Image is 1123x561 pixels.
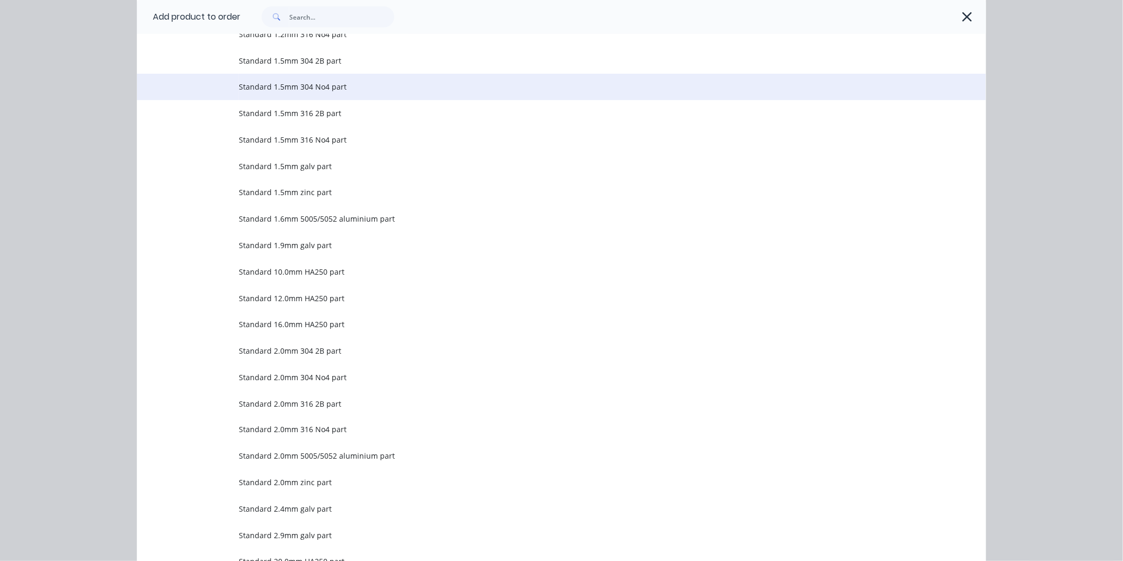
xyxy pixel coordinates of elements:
span: Standard 1.6mm 5005/5052 aluminium part [239,213,836,224]
input: Search... [289,6,394,28]
span: Standard 2.0mm 316 No4 part [239,424,836,435]
span: Standard 2.0mm 304 No4 part [239,372,836,383]
span: Standard 12.0mm HA250 part [239,293,836,304]
span: Standard 2.9mm galv part [239,530,836,541]
span: Standard 10.0mm HA250 part [239,266,836,277]
span: Standard 1.5mm galv part [239,161,836,172]
span: Standard 1.5mm 316 No4 part [239,134,836,145]
span: Standard 2.0mm 5005/5052 aluminium part [239,451,836,462]
span: Standard 2.0mm 316 2B part [239,398,836,409]
span: Standard 1.5mm zinc part [239,187,836,198]
span: Standard 1.5mm 316 2B part [239,108,836,119]
span: Standard 2.0mm 304 2B part [239,345,836,356]
span: Standard 1.9mm galv part [239,240,836,251]
span: Standard 2.0mm zinc part [239,477,836,488]
span: Standard 16.0mm HA250 part [239,319,836,330]
span: Standard 1.2mm 316 No4 part [239,29,836,40]
span: Standard 1.5mm 304 2B part [239,55,836,66]
span: Standard 1.5mm 304 No4 part [239,81,836,92]
span: Standard 2.4mm galv part [239,504,836,515]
